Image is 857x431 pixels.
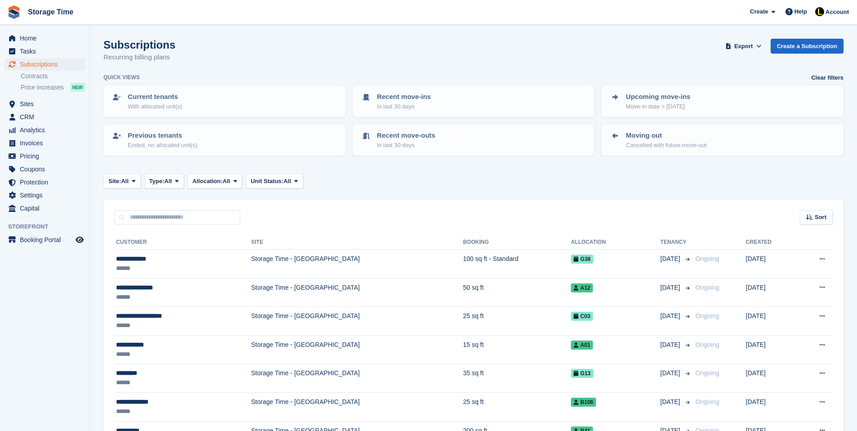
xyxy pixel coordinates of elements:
span: A12 [571,283,593,292]
td: Storage Time - [GEOGRAPHIC_DATA] [251,335,463,364]
span: [DATE] [660,311,682,321]
span: Unit Status: [251,177,283,186]
td: 100 sq ft - Standard [463,250,571,278]
p: Ended, no allocated unit(s) [128,141,197,150]
span: [DATE] [660,283,682,292]
span: Ongoing [695,398,719,405]
td: Storage Time - [GEOGRAPHIC_DATA] [251,250,463,278]
td: Storage Time - [GEOGRAPHIC_DATA] [251,278,463,307]
p: Previous tenants [128,130,197,141]
td: [DATE] [746,307,796,336]
td: Storage Time - [GEOGRAPHIC_DATA] [251,393,463,422]
p: Recent move-ins [377,92,431,102]
span: All [121,177,129,186]
a: menu [4,137,85,149]
span: All [164,177,172,186]
p: With allocated unit(s) [128,102,182,111]
td: Storage Time - [GEOGRAPHIC_DATA] [251,364,463,393]
a: Recent move-ins In last 30 days [354,86,594,116]
a: Upcoming move-ins Move-in date > [DATE] [602,86,843,116]
span: A01 [571,341,593,350]
a: Current tenants With allocated unit(s) [104,86,345,116]
a: Recent move-outs In last 30 days [354,125,594,155]
span: Tasks [20,45,74,58]
p: Recent move-outs [377,130,435,141]
a: Create a Subscription [771,39,844,54]
a: Price increases NEW [21,82,85,92]
span: Price increases [21,83,64,92]
a: Moving out Cancelled with future move-out [602,125,843,155]
a: menu [4,163,85,175]
span: Allocation: [193,177,223,186]
span: Sort [815,213,826,222]
span: All [223,177,230,186]
th: Site [251,235,463,250]
span: Ongoing [695,341,719,348]
td: 25 sq ft [463,307,571,336]
p: Move-in date > [DATE] [626,102,690,111]
th: Customer [114,235,251,250]
a: menu [4,233,85,246]
p: Current tenants [128,92,182,102]
a: menu [4,98,85,110]
span: Create [750,7,768,16]
span: Pricing [20,150,74,162]
td: [DATE] [746,278,796,307]
td: 15 sq ft [463,335,571,364]
p: In last 30 days [377,141,435,150]
th: Allocation [571,235,660,250]
button: Site: All [103,174,141,189]
span: Subscriptions [20,58,74,71]
td: [DATE] [746,393,796,422]
span: Ongoing [695,369,719,377]
span: [DATE] [660,340,682,350]
button: Unit Status: All [246,174,303,189]
a: menu [4,150,85,162]
span: B106 [571,398,596,407]
span: Export [734,42,753,51]
span: [DATE] [660,368,682,378]
span: Type: [149,177,165,186]
span: Protection [20,176,74,189]
button: Allocation: All [188,174,242,189]
button: Type: All [144,174,184,189]
a: menu [4,32,85,45]
span: Home [20,32,74,45]
td: [DATE] [746,335,796,364]
td: [DATE] [746,250,796,278]
a: menu [4,189,85,202]
img: stora-icon-8386f47178a22dfd0bd8f6a31ec36ba5ce8667c1dd55bd0f319d3a0aa187defe.svg [7,5,21,19]
span: Help [794,7,807,16]
a: Preview store [74,234,85,245]
a: menu [4,111,85,123]
h6: Quick views [103,73,140,81]
span: Analytics [20,124,74,136]
span: Storefront [8,222,90,231]
span: Coupons [20,163,74,175]
p: Recurring billing plans [103,52,175,63]
th: Created [746,235,796,250]
a: menu [4,124,85,136]
a: Previous tenants Ended, no allocated unit(s) [104,125,345,155]
span: Ongoing [695,255,719,262]
div: NEW [70,83,85,92]
span: Ongoing [695,284,719,291]
td: 50 sq ft [463,278,571,307]
span: Invoices [20,137,74,149]
th: Booking [463,235,571,250]
p: In last 30 days [377,102,431,111]
span: Capital [20,202,74,215]
span: G38 [571,255,593,264]
td: Storage Time - [GEOGRAPHIC_DATA] [251,307,463,336]
span: [DATE] [660,397,682,407]
a: menu [4,202,85,215]
a: menu [4,58,85,71]
span: Booking Portal [20,233,74,246]
p: Upcoming move-ins [626,92,690,102]
p: Cancelled with future move-out [626,141,706,150]
img: Laaibah Sarwar [815,7,824,16]
a: menu [4,176,85,189]
th: Tenancy [660,235,692,250]
span: Ongoing [695,312,719,319]
td: 35 sq ft [463,364,571,393]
